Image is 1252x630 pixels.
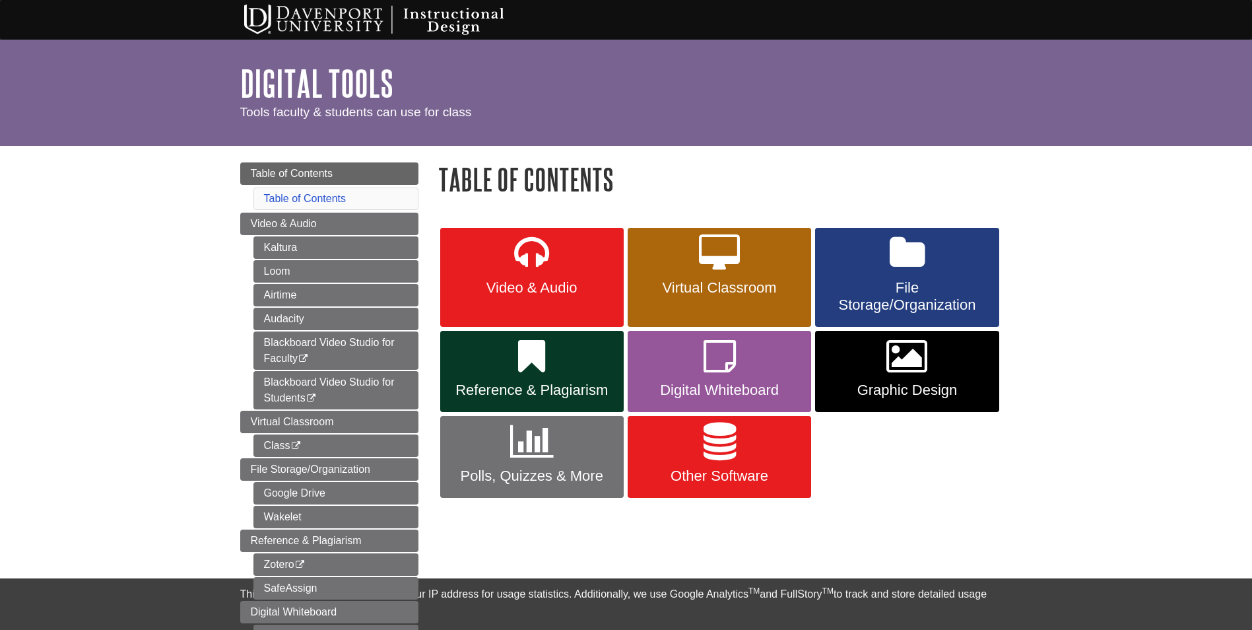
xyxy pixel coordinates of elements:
[815,331,999,413] a: Graphic Design
[306,394,317,403] i: This link opens in a new window
[251,606,337,617] span: Digital Whiteboard
[253,435,418,457] a: Class
[240,105,472,119] span: Tools faculty & students can use for class
[294,561,306,569] i: This link opens in a new window
[253,308,418,330] a: Audacity
[290,442,302,450] i: This link opens in a new window
[638,468,801,485] span: Other Software
[440,416,624,498] a: Polls, Quizzes & More
[825,382,989,399] span: Graphic Design
[440,331,624,413] a: Reference & Plagiarism
[251,168,333,179] span: Table of Contents
[253,260,418,283] a: Loom
[240,162,418,185] a: Table of Contents
[251,464,370,475] span: File Storage/Organization
[825,279,989,314] span: File Storage/Organization
[253,284,418,306] a: Airtime
[253,577,418,600] a: SafeAssign
[251,218,317,229] span: Video & Audio
[450,382,614,399] span: Reference & Plagiarism
[251,535,362,546] span: Reference & Plagiarism
[822,586,834,596] sup: TM
[628,331,811,413] a: Digital Whiteboard
[748,586,760,596] sup: TM
[240,586,1012,622] div: This site uses cookies and records your IP address for usage statistics. Additionally, we use Goo...
[240,601,418,623] a: Digital Whiteboard
[450,279,614,297] span: Video & Audio
[264,193,346,204] a: Table of Contents
[253,236,418,259] a: Kaltura
[253,332,418,370] a: Blackboard Video Studio for Faculty
[240,458,418,481] a: File Storage/Organization
[638,382,801,399] span: Digital Whiteboard
[251,416,334,427] span: Virtual Classroom
[240,411,418,433] a: Virtual Classroom
[240,530,418,552] a: Reference & Plagiarism
[253,553,418,576] a: Zotero
[628,228,811,327] a: Virtual Classroom
[450,468,614,485] span: Polls, Quizzes & More
[298,355,309,363] i: This link opens in a new window
[438,162,1012,196] h1: Table of Contents
[638,279,801,297] span: Virtual Classroom
[240,63,393,104] a: Digital Tools
[253,506,418,528] a: Wakelet
[815,228,999,327] a: File Storage/Organization
[628,416,811,498] a: Other Software
[240,213,418,235] a: Video & Audio
[253,482,418,505] a: Google Drive
[234,3,550,36] img: Davenport University Instructional Design
[440,228,624,327] a: Video & Audio
[253,371,418,409] a: Blackboard Video Studio for Students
